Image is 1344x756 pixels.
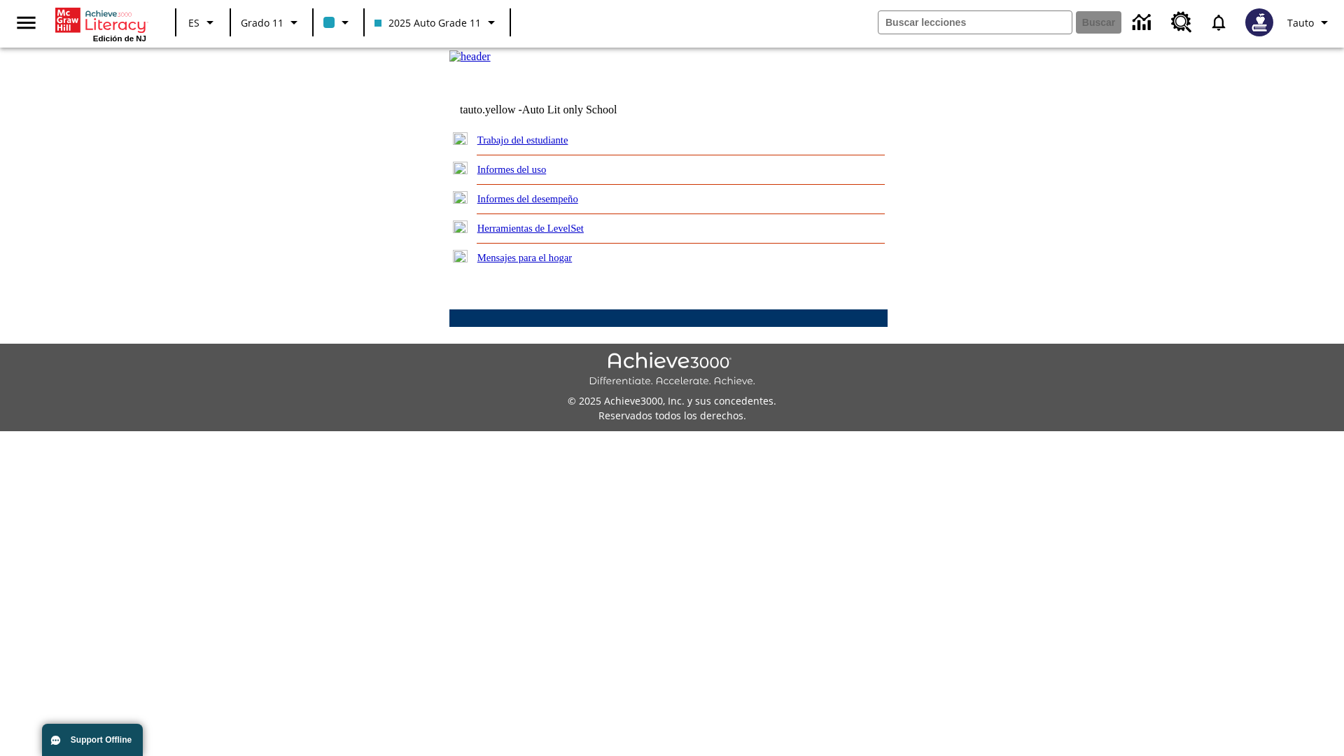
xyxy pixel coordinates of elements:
img: plus.gif [453,162,468,174]
a: Notificaciones [1200,4,1237,41]
button: Support Offline [42,724,143,756]
div: Portada [55,5,146,43]
td: tauto.yellow - [460,104,717,116]
img: Achieve3000 Differentiate Accelerate Achieve [589,352,755,388]
img: plus.gif [453,132,468,145]
button: Abrir el menú lateral [6,2,47,43]
span: Tauto [1287,15,1314,30]
span: 2025 Auto Grade 11 [374,15,481,30]
img: plus.gif [453,191,468,204]
a: Centro de información [1124,3,1163,42]
span: Support Offline [71,735,132,745]
span: ES [188,15,199,30]
nobr: Auto Lit only School [522,104,617,115]
a: Informes del uso [477,164,547,175]
img: plus.gif [453,250,468,262]
button: Clase: 2025 Auto Grade 11, Selecciona una clase [369,10,505,35]
span: Edición de NJ [93,34,146,43]
button: Perfil/Configuración [1282,10,1338,35]
input: Buscar campo [878,11,1072,34]
button: Lenguaje: ES, Selecciona un idioma [181,10,225,35]
span: Grado 11 [241,15,283,30]
img: header [449,50,491,63]
a: Mensajes para el hogar [477,252,573,263]
a: Trabajo del estudiante [477,134,568,146]
a: Centro de recursos, Se abrirá en una pestaña nueva. [1163,3,1200,41]
a: Informes del desempeño [477,193,578,204]
button: Escoja un nuevo avatar [1237,4,1282,41]
a: Herramientas de LevelSet [477,223,584,234]
button: Grado: Grado 11, Elige un grado [235,10,308,35]
img: Avatar [1245,8,1273,36]
button: El color de la clase es azul claro. Cambiar el color de la clase. [318,10,359,35]
img: plus.gif [453,220,468,233]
